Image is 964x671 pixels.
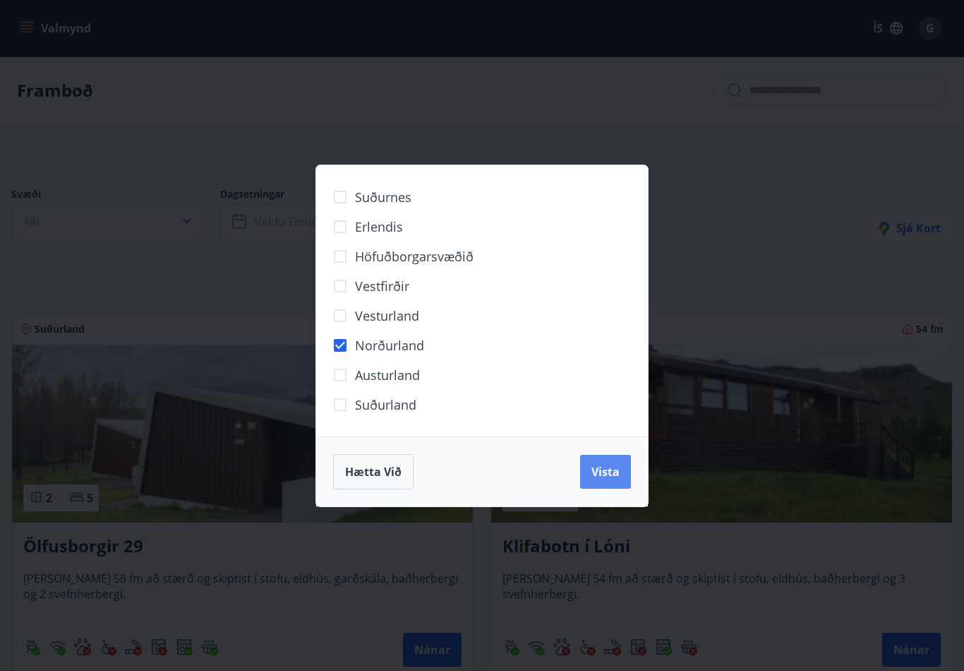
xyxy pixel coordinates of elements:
[333,454,414,489] button: Hætta við
[355,218,403,236] span: Erlendis
[355,188,411,206] span: Suðurnes
[355,277,409,295] span: Vestfirðir
[355,307,419,325] span: Vesturland
[580,455,631,489] button: Vista
[591,464,620,480] span: Vista
[355,247,474,266] span: Höfuðborgarsvæðið
[355,366,420,384] span: Austurland
[345,464,402,480] span: Hætta við
[355,336,424,355] span: Norðurland
[355,396,416,414] span: Suðurland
